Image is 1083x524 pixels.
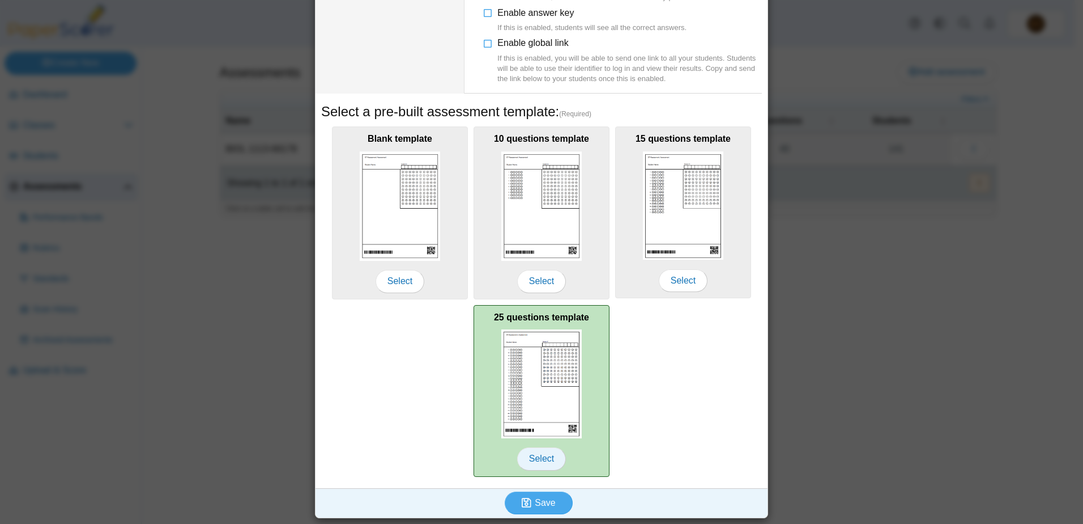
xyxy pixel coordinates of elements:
span: Select [659,269,707,292]
b: Blank template [368,134,432,143]
span: Select [517,447,566,470]
button: Save [505,492,573,514]
img: scan_sheet_15_questions.png [643,151,723,260]
b: 15 questions template [636,134,731,143]
img: scan_sheet_blank.png [360,151,440,261]
img: scan_sheet_25_questions.png [501,329,582,438]
span: Select [376,270,424,293]
div: If this is enabled, students will see all the correct answers. [497,23,687,33]
span: Select [517,270,566,293]
b: 10 questions template [494,134,589,143]
span: Save [535,498,555,508]
span: Enable answer key [497,8,687,33]
img: scan_sheet_10_questions.png [501,151,582,261]
span: (Required) [559,109,591,119]
b: 25 questions template [494,312,589,322]
div: If this is enabled, you will be able to send one link to all your students. Students will be able... [497,53,762,84]
span: Enable global link [497,38,762,84]
h5: Select a pre-built assessment template: [321,102,762,121]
